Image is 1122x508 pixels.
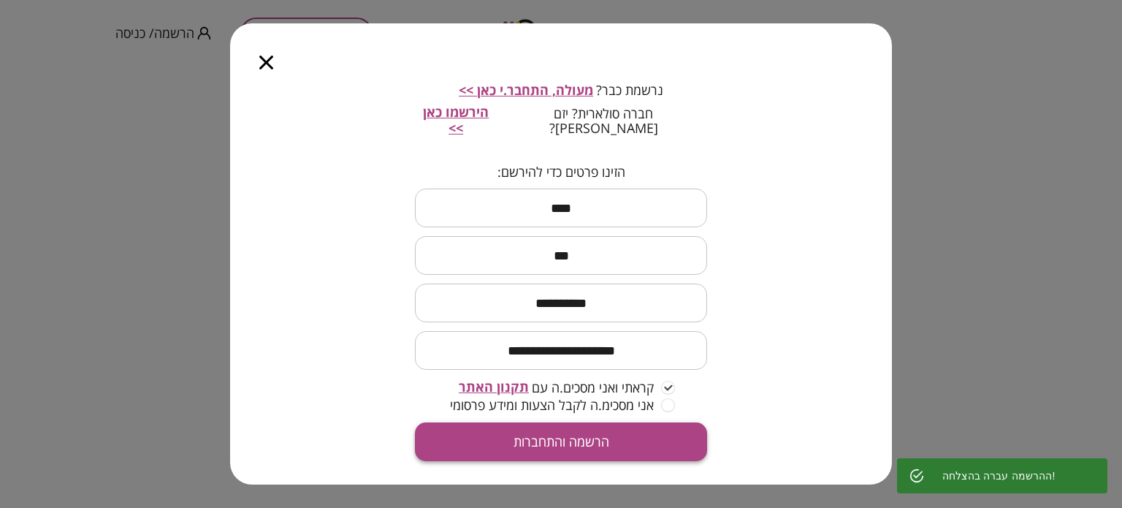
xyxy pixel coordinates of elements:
[459,379,529,395] button: תקנון האתר
[500,106,707,135] span: חברה סולארית? יזם [PERSON_NAME]?
[415,422,707,461] button: הרשמה והתחברות
[415,105,497,136] button: הירשמו כאן >>
[532,380,654,395] span: קראתי ואני מסכים.ה עם
[459,81,593,99] span: מעולה, התחבר.י כאן >>
[497,164,625,181] span: הזינו פרטים כדי להירשם:
[942,463,1056,489] div: ההרשמה עברה בהצלחה!
[450,398,654,412] span: אני מסכימ.ה לקבל הצעות ומידע פרסומי
[459,83,593,99] button: מעולה, התחבר.י כאן >>
[423,103,489,137] span: הירשמו כאן >>
[459,378,529,395] span: תקנון האתר
[596,83,663,97] span: נרשמת כבר?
